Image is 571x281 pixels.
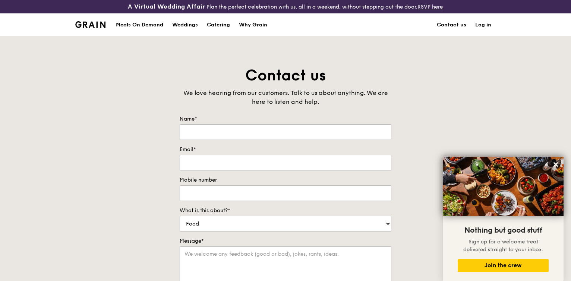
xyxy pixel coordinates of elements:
label: Message* [180,237,391,245]
div: We love hearing from our customers. Talk to us about anything. We are here to listen and help. [180,89,391,106]
a: Catering [202,14,234,36]
div: Why Grain [239,14,267,36]
span: Nothing but good stuff [464,226,542,235]
img: Grain [75,21,105,28]
a: Contact us [432,14,471,36]
div: Meals On Demand [116,14,163,36]
span: Sign up for a welcome treat delivered straight to your inbox. [463,239,543,253]
button: Join the crew [458,259,549,272]
div: Weddings [172,14,198,36]
a: Log in [471,14,496,36]
h1: Contact us [180,66,391,86]
a: Why Grain [234,14,272,36]
label: Mobile number [180,176,391,184]
label: What is this about?* [180,207,391,214]
h3: A Virtual Wedding Affair [128,3,205,10]
div: Catering [207,14,230,36]
button: Close [550,159,562,170]
label: Name* [180,115,391,123]
div: Plan the perfect celebration with us, all in a weekend, without stepping out the door. [95,3,476,10]
a: GrainGrain [75,13,105,35]
label: Email* [180,146,391,153]
img: DSC07876-Edit02-Large.jpeg [443,157,564,216]
a: Weddings [168,14,202,36]
a: RSVP here [417,4,443,10]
